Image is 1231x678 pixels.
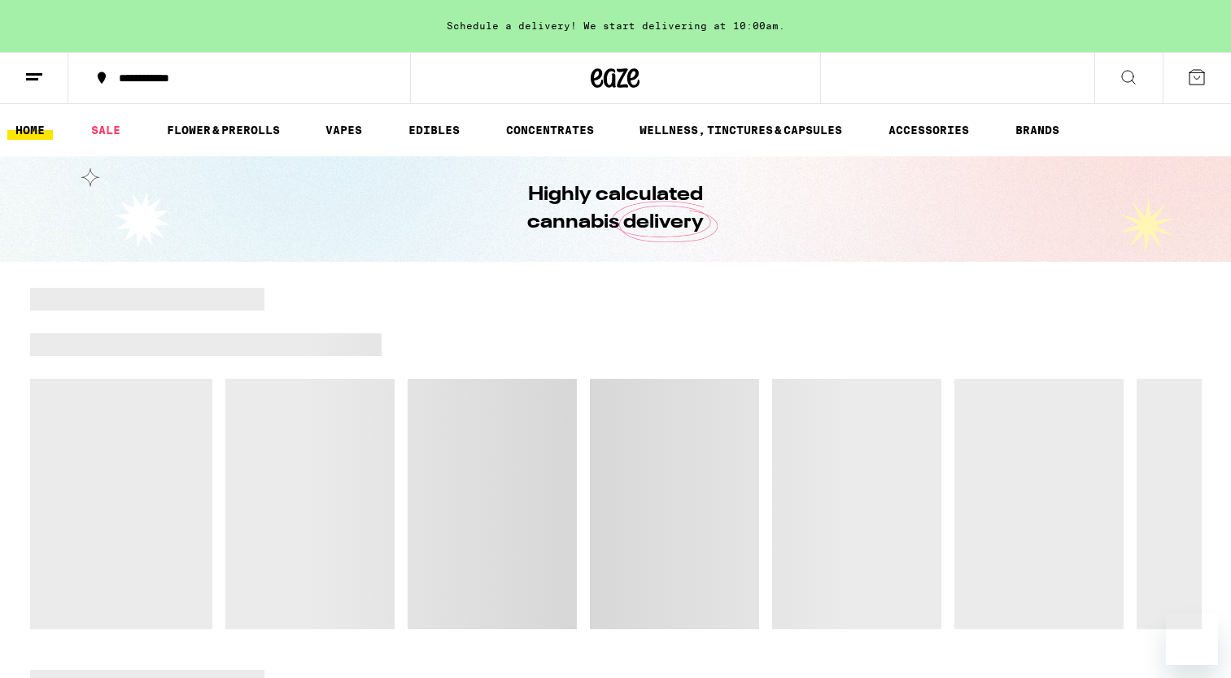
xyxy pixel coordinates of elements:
[400,120,468,140] a: EDIBLES
[482,181,750,237] h1: Highly calculated cannabis delivery
[7,120,53,140] a: HOME
[498,120,602,140] a: CONCENTRATES
[83,120,129,140] a: SALE
[1007,120,1067,140] a: BRANDS
[159,120,288,140] a: FLOWER & PREROLLS
[880,120,977,140] a: ACCESSORIES
[631,120,850,140] a: WELLNESS, TINCTURES & CAPSULES
[317,120,370,140] a: VAPES
[1166,613,1218,665] iframe: Button to launch messaging window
